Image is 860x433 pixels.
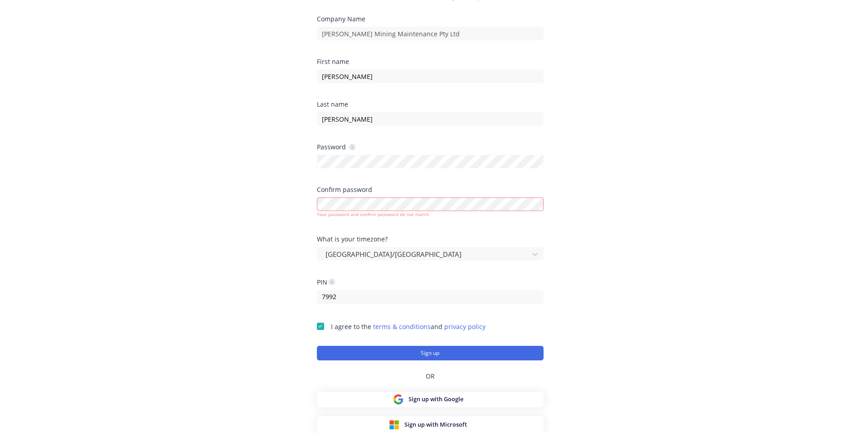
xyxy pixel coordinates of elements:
[317,278,335,286] div: PIN
[317,101,544,108] div: Last name
[317,346,544,360] button: Sign up
[317,59,544,65] div: First name
[404,420,467,429] span: Sign up with Microsoft
[317,416,544,433] button: Sign up with Microsoft
[317,211,544,218] div: Your password and confirm password do not match
[317,187,544,193] div: Confirm password
[373,322,431,331] a: terms & conditions
[317,392,544,407] button: Sign up with Google
[408,395,463,403] span: Sign up with Google
[317,16,544,22] div: Company Name
[444,322,486,331] a: privacy policy
[317,360,544,392] div: OR
[317,143,355,151] div: Password
[331,322,486,331] span: I agree to the and
[317,236,544,242] div: What is your timezone?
